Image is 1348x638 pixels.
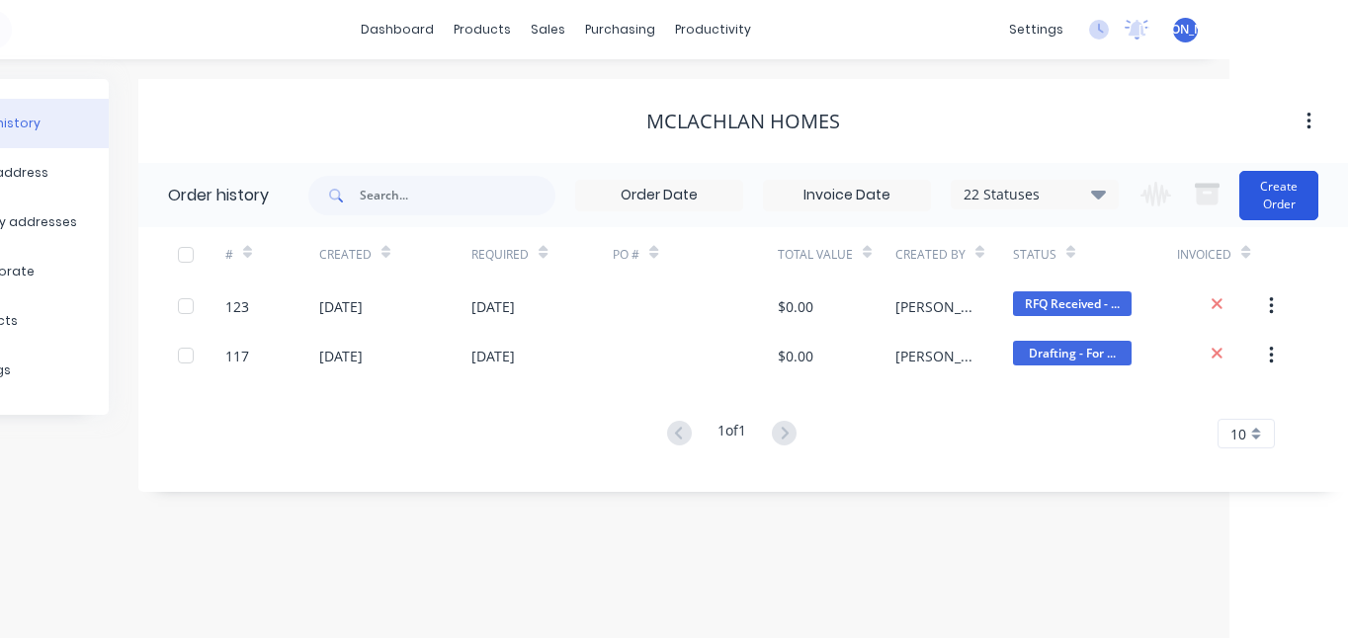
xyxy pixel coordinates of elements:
[225,246,233,264] div: #
[471,227,613,281] div: Required
[1177,246,1231,264] div: Invoiced
[521,15,575,44] div: sales
[895,246,966,264] div: Created By
[999,15,1073,44] div: settings
[895,296,973,317] div: [PERSON_NAME]
[1013,227,1178,281] div: Status
[576,181,742,210] input: Order Date
[613,227,778,281] div: PO #
[471,296,515,317] div: [DATE]
[952,184,1118,205] div: 22 Statuses
[319,246,372,264] div: Created
[168,184,269,207] div: Order history
[895,346,973,366] div: [PERSON_NAME]
[319,346,363,366] div: [DATE]
[1138,21,1232,39] span: [PERSON_NAME]
[764,181,930,210] input: Invoice Date
[471,246,529,264] div: Required
[778,246,853,264] div: Total Value
[351,15,444,44] a: dashboard
[778,296,813,317] div: $0.00
[895,227,1013,281] div: Created By
[778,227,895,281] div: Total Value
[360,176,555,215] input: Search...
[1013,246,1056,264] div: Status
[319,227,472,281] div: Created
[646,110,840,133] div: McLachlan Homes
[444,15,521,44] div: products
[1230,424,1246,444] span: 10
[575,15,665,44] div: purchasing
[1013,341,1132,365] span: Drafting - For ...
[471,346,515,366] div: [DATE]
[665,15,761,44] div: productivity
[1013,291,1132,316] span: RFQ Received - ...
[1177,227,1271,281] div: Invoiced
[319,296,363,317] div: [DATE]
[225,227,319,281] div: #
[225,296,249,317] div: 123
[225,346,249,366] div: 117
[613,246,639,264] div: PO #
[1239,171,1318,220] button: Create Order
[778,346,813,366] div: $0.00
[717,420,746,448] div: 1 of 1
